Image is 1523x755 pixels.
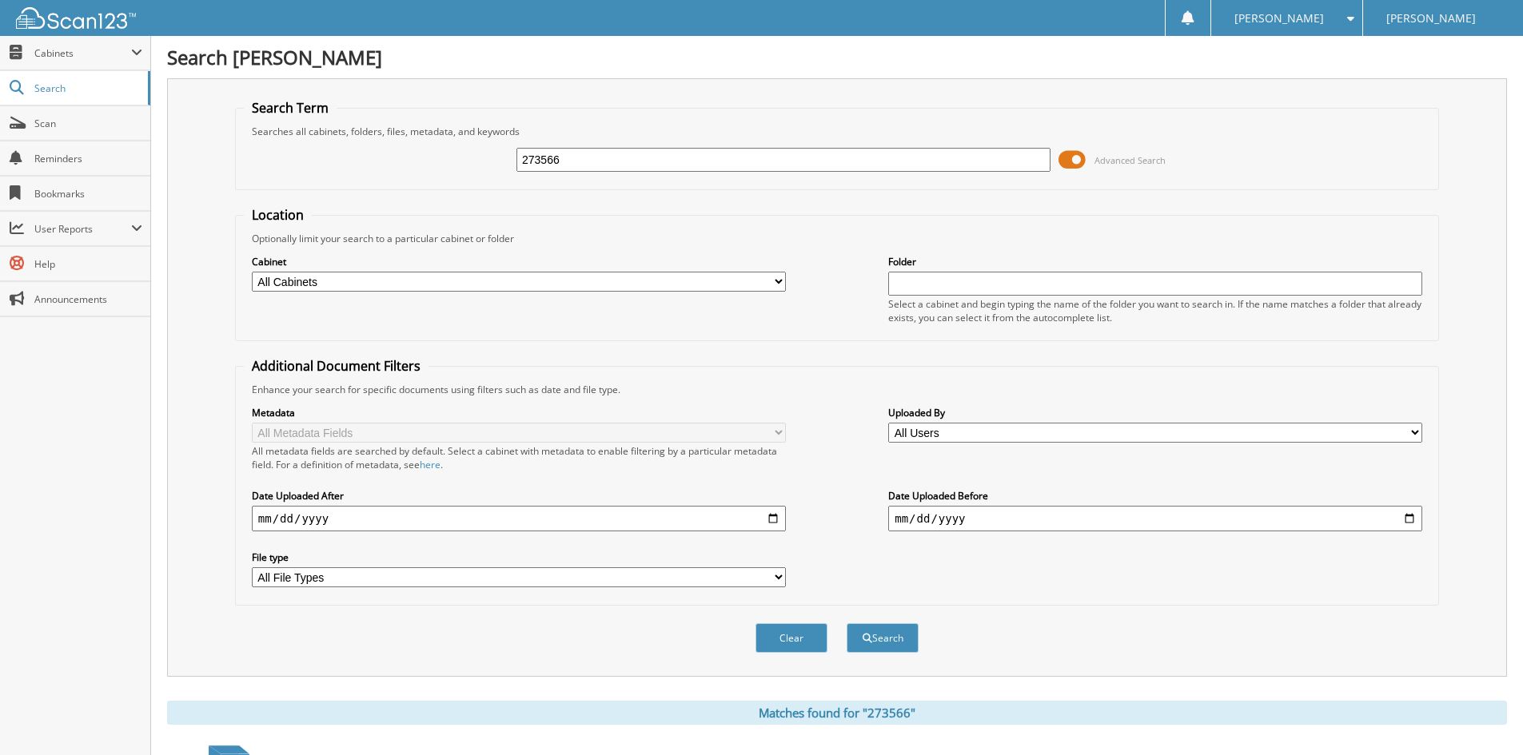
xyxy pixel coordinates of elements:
h1: Search [PERSON_NAME] [167,44,1507,70]
button: Search [847,623,919,653]
input: end [888,506,1422,531]
span: Announcements [34,292,142,306]
label: File type [252,550,786,564]
input: start [252,506,786,531]
div: Matches found for "273566" [167,701,1507,725]
span: Search [34,81,140,95]
button: Clear [756,623,827,653]
label: Metadata [252,406,786,419]
div: Optionally limit your search to a particular cabinet or folder [244,232,1430,245]
img: scan123-logo-white.svg [16,7,136,29]
div: All metadata fields are searched by default. Select a cabinet with metadata to enable filtering b... [252,444,786,471]
a: here [420,458,441,471]
span: [PERSON_NAME] [1234,14,1324,23]
span: Scan [34,117,142,130]
legend: Search Term [244,99,337,117]
div: Enhance your search for specific documents using filters such as date and file type. [244,383,1430,396]
label: Date Uploaded Before [888,489,1422,503]
legend: Location [244,206,312,224]
span: Advanced Search [1094,154,1166,166]
label: Uploaded By [888,406,1422,419]
label: Date Uploaded After [252,489,786,503]
div: Select a cabinet and begin typing the name of the folder you want to search in. If the name match... [888,297,1422,324]
legend: Additional Document Filters [244,357,429,375]
span: [PERSON_NAME] [1386,14,1476,23]
span: Help [34,257,142,271]
div: Searches all cabinets, folders, files, metadata, and keywords [244,125,1430,138]
span: Bookmarks [34,187,142,201]
label: Folder [888,255,1422,268]
label: Cabinet [252,255,786,268]
span: Cabinets [34,46,131,60]
span: User Reports [34,222,131,236]
span: Reminders [34,152,142,165]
